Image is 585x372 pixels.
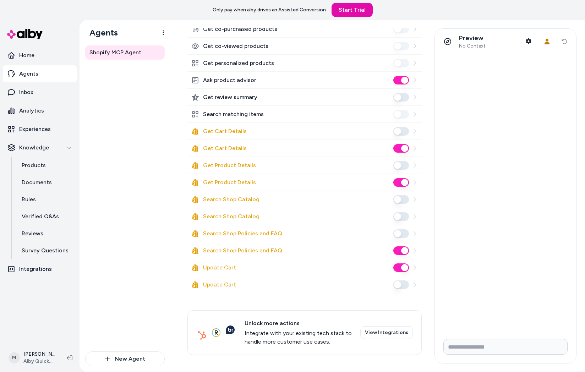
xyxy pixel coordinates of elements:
p: Integrations [19,265,52,273]
p: Reviews [22,229,43,238]
button: New Agent [85,351,165,366]
a: Integrations [3,261,77,278]
p: Experiences [19,125,51,133]
a: Analytics [3,102,77,119]
label: Get Product Details [203,161,256,170]
label: Search Shop Policies and FAQ [203,246,282,255]
span: Unlock more actions [245,319,352,328]
label: Search Shop Catalog [203,212,259,221]
p: Home [19,51,34,60]
p: [PERSON_NAME] [23,351,55,358]
label: Get Cart Details [203,127,247,136]
span: M [9,352,20,363]
label: Update Cart [203,263,236,272]
p: Inbox [19,88,33,97]
p: Knowledge [19,143,49,152]
span: Shopify MCP Agent [89,48,141,57]
label: Get Product Details [203,178,256,187]
a: Start Trial [332,3,373,17]
span: Integrate with your existing tech stack to handle more customer use cases. [245,329,352,346]
label: Search Shop Catalog [203,195,259,204]
a: Agents [3,65,77,82]
label: Get co-purchased products [203,25,277,33]
p: Verified Q&As [22,212,59,221]
p: Survey Questions [22,246,69,255]
button: Knowledge [3,139,77,156]
a: Products [15,157,77,174]
a: Survey Questions [15,242,77,259]
p: Agents [19,70,38,78]
p: Preview [459,34,486,42]
a: Home [3,47,77,64]
a: Shopify MCP Agent [85,45,165,60]
label: Ask product advisor [203,76,256,84]
a: Reviews [15,225,77,242]
label: Get personalized products [203,59,274,67]
label: Get Cart Details [203,144,247,153]
img: alby Logo [7,29,43,39]
a: Inbox [3,84,77,101]
label: Search matching items [203,110,264,119]
span: Alby QuickStart Store [23,358,55,365]
a: Rules [15,191,77,208]
input: Write your prompt here [443,339,568,355]
p: Rules [22,195,36,204]
p: Documents [22,178,52,187]
p: Analytics [19,106,44,115]
a: Documents [15,174,77,191]
label: Search Shop Policies and FAQ [203,229,282,238]
a: View Integrations [360,326,413,339]
p: Only pay when alby drives an Assisted Conversion [213,6,326,13]
label: Get co-viewed products [203,42,268,50]
label: Update Cart [203,280,236,289]
p: Products [22,161,46,170]
a: Experiences [3,121,77,138]
h1: Agents [84,27,118,38]
a: Verified Q&As [15,208,77,225]
button: M[PERSON_NAME]Alby QuickStart Store [4,346,61,369]
label: Get review summary [203,93,257,102]
span: No Context [459,43,486,49]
